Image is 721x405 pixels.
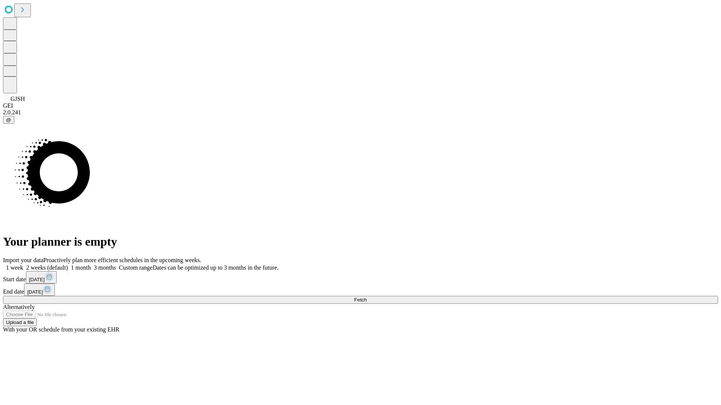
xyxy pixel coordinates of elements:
span: Custom range [119,264,152,271]
span: [DATE] [29,277,45,282]
span: With your OR schedule from your existing EHR [3,326,119,333]
button: Upload a file [3,318,37,326]
span: 1 week [6,264,23,271]
span: @ [6,117,11,123]
span: Alternatively [3,304,35,310]
button: [DATE] [24,283,55,296]
h1: Your planner is empty [3,235,718,249]
span: Fetch [354,297,367,303]
button: @ [3,116,14,124]
div: End date [3,283,718,296]
div: 2.0.241 [3,109,718,116]
span: [DATE] [27,289,43,295]
div: Start date [3,271,718,283]
span: Import your data [3,257,44,263]
button: Fetch [3,296,718,304]
span: GJSH [11,96,25,102]
div: GEI [3,102,718,109]
span: 1 month [71,264,91,271]
span: Dates can be optimized up to 3 months in the future. [152,264,278,271]
button: [DATE] [26,271,57,283]
span: 3 months [94,264,116,271]
span: 2 weeks (default) [26,264,68,271]
span: Proactively plan more efficient schedules in the upcoming weeks. [44,257,201,263]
